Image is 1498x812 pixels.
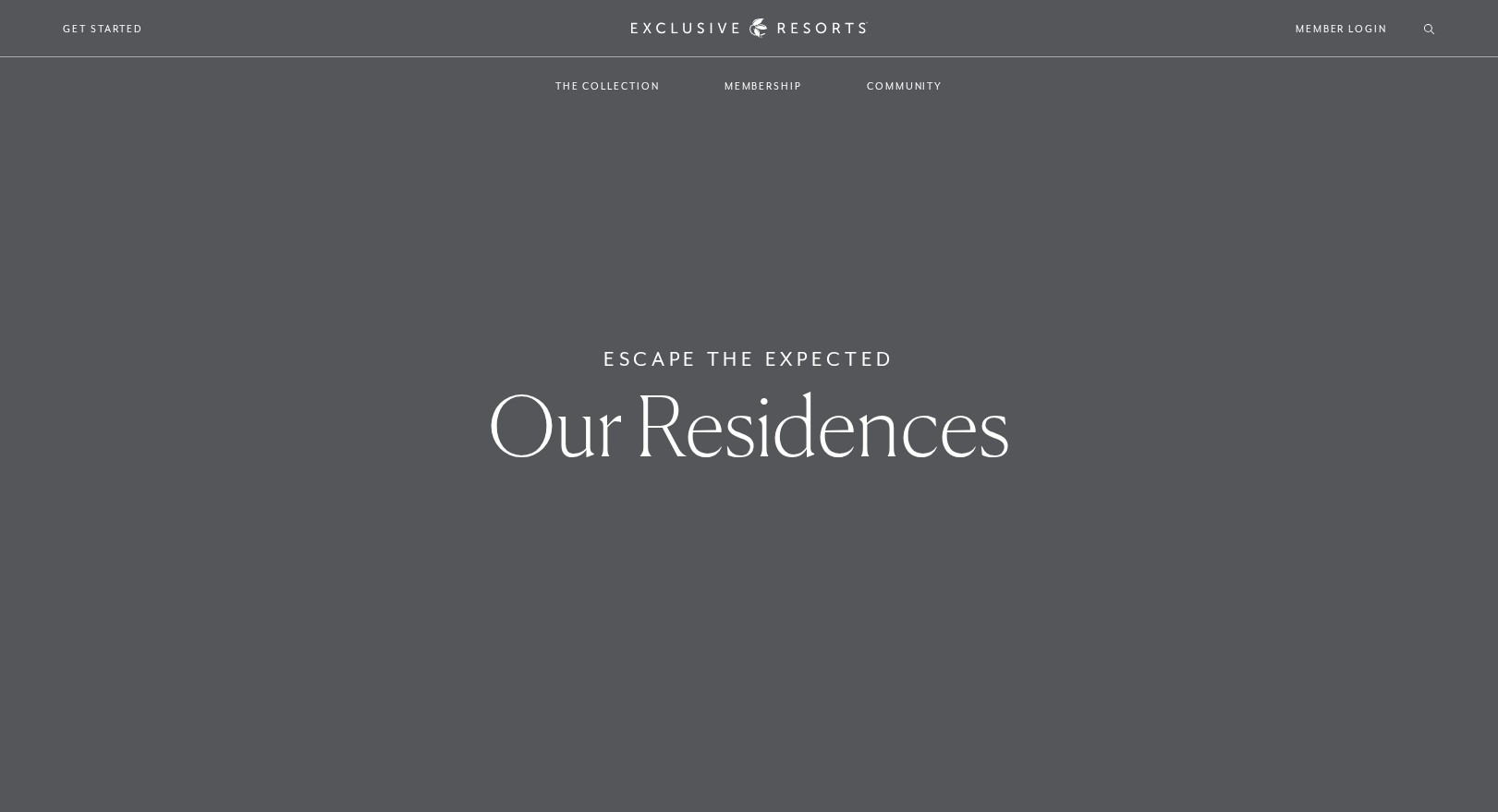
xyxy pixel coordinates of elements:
a: Membership [706,59,821,113]
a: Community [848,59,961,113]
h1: Our Residences [488,384,1010,467]
a: The Collection [537,59,678,113]
a: Get Started [63,20,143,37]
a: Member Login [1296,20,1387,37]
h6: Escape The Expected [603,345,895,374]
